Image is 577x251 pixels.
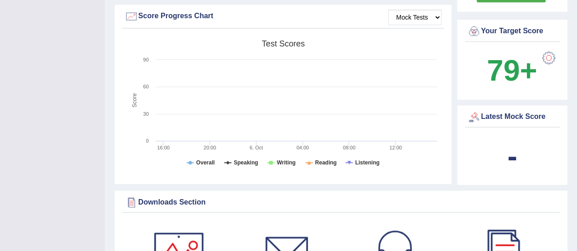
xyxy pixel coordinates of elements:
tspan: Test scores [262,39,305,48]
tspan: Reading [315,159,337,166]
div: Score Progress Chart [125,10,442,23]
text: 04:00 [296,145,309,150]
tspan: Score [131,93,138,108]
div: Downloads Section [125,195,557,209]
tspan: Listening [355,159,379,166]
text: 20:00 [203,145,216,150]
text: 08:00 [343,145,356,150]
b: 79+ [487,54,537,87]
text: 16:00 [157,145,170,150]
div: Latest Mock Score [467,110,557,124]
text: 30 [143,111,149,117]
b: - [507,139,517,173]
tspan: Speaking [234,159,258,166]
tspan: Overall [196,159,215,166]
tspan: Writing [277,159,296,166]
text: 12:00 [389,145,402,150]
tspan: 6. Oct [250,145,263,150]
text: 0 [146,138,149,143]
text: 60 [143,84,149,89]
div: Your Target Score [467,25,557,38]
text: 90 [143,57,149,62]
